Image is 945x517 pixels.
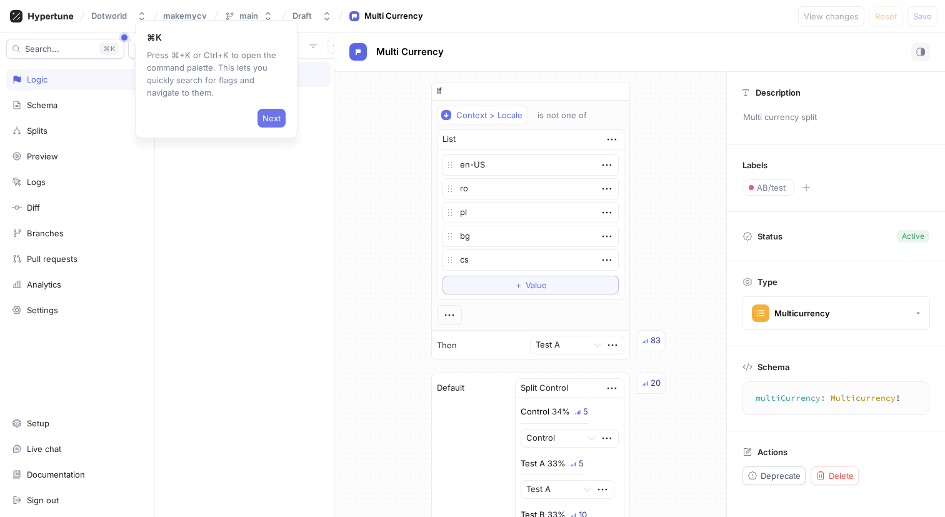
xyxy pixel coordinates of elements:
span: Deprecate [761,472,801,479]
div: Context > Locale [456,110,522,121]
div: Logs [27,177,46,187]
span: AB/test [757,184,786,191]
div: 20 [651,377,661,389]
p: Status [757,228,782,245]
span: Delete [829,472,854,479]
button: Delete [811,466,859,485]
p: Control [521,406,549,418]
textarea: en-US [442,154,619,176]
span: makemycv [163,11,207,20]
textarea: multiCurrency: Multicurrency! [748,387,924,409]
p: If [437,85,442,98]
div: Settings [27,305,58,315]
div: Draft [292,11,312,21]
button: Save [907,6,937,26]
div: 83 [651,334,661,347]
div: Preview [27,151,58,161]
p: Multi currency split [737,107,934,128]
div: 5 [583,408,588,416]
div: Branches [27,228,64,238]
button: Multicurrency [742,296,930,330]
button: Draft [287,6,337,26]
span: Save [913,13,932,20]
p: Description [756,88,801,98]
textarea: pl [442,202,619,223]
div: 33% [547,459,566,468]
p: Type [757,277,777,287]
div: Live chat [27,444,61,454]
button: Deprecate [742,466,806,485]
button: View changes [798,6,864,26]
span: ＋ [514,281,522,289]
div: K [99,43,119,55]
div: Multicurrency [774,308,830,319]
textarea: cs [442,249,619,271]
div: Sign out [27,495,59,505]
div: Schema [27,100,57,110]
div: Analytics [27,279,61,289]
button: Dotworld [86,6,152,26]
button: Search...K [6,39,124,59]
div: main [239,11,258,21]
div: Splits [27,126,47,136]
p: ⌘K [147,31,286,44]
button: main [219,6,278,26]
a: Documentation [6,464,148,485]
p: Press ⌘+K or Ctrl+K to open the command palette. This lets you quickly search for flags and navig... [147,49,286,99]
button: AB/test [742,179,794,196]
div: Multi Currency [364,10,423,23]
p: Test A [521,458,545,470]
div: List [442,133,456,146]
span: Search... [25,45,59,53]
span: Value [526,281,547,289]
div: 34% [552,408,570,416]
textarea: ro [442,178,619,199]
button: ＋Value [442,276,619,294]
div: Documentation [27,469,85,479]
span: View changes [804,13,859,20]
button: Reset [869,6,902,26]
p: Default [437,382,464,394]
div: Split Control [521,382,568,394]
div: Diff [27,203,40,213]
div: is not one of [537,110,587,121]
div: Active [902,231,924,242]
div: 5 [579,459,584,468]
span: Reset [875,13,897,20]
button: Context > Locale [437,106,528,124]
div: Logic [27,74,47,84]
p: Labels [742,160,767,170]
p: Schema [757,362,789,372]
div: Setup [27,418,49,428]
span: Multi Currency [376,47,444,57]
div: Pull requests [27,254,77,264]
p: Then [437,339,457,352]
p: Actions [757,447,787,457]
button: is not one of [532,106,605,124]
div: Dotworld [91,11,127,21]
textarea: bg [442,226,619,247]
